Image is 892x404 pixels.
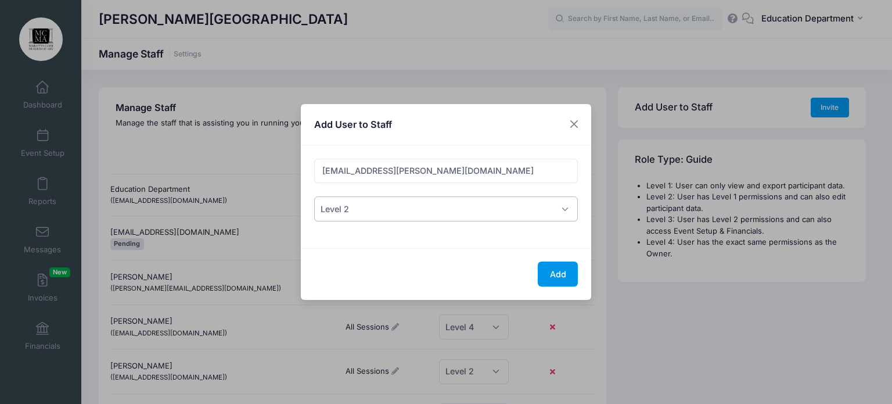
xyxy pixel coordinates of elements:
button: Add [538,262,578,287]
h4: Add User to Staff [314,117,392,131]
span: Level 2 [321,203,349,215]
input: Enter user email [314,159,578,184]
button: Close [564,114,585,135]
span: Level 2 [314,196,578,221]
